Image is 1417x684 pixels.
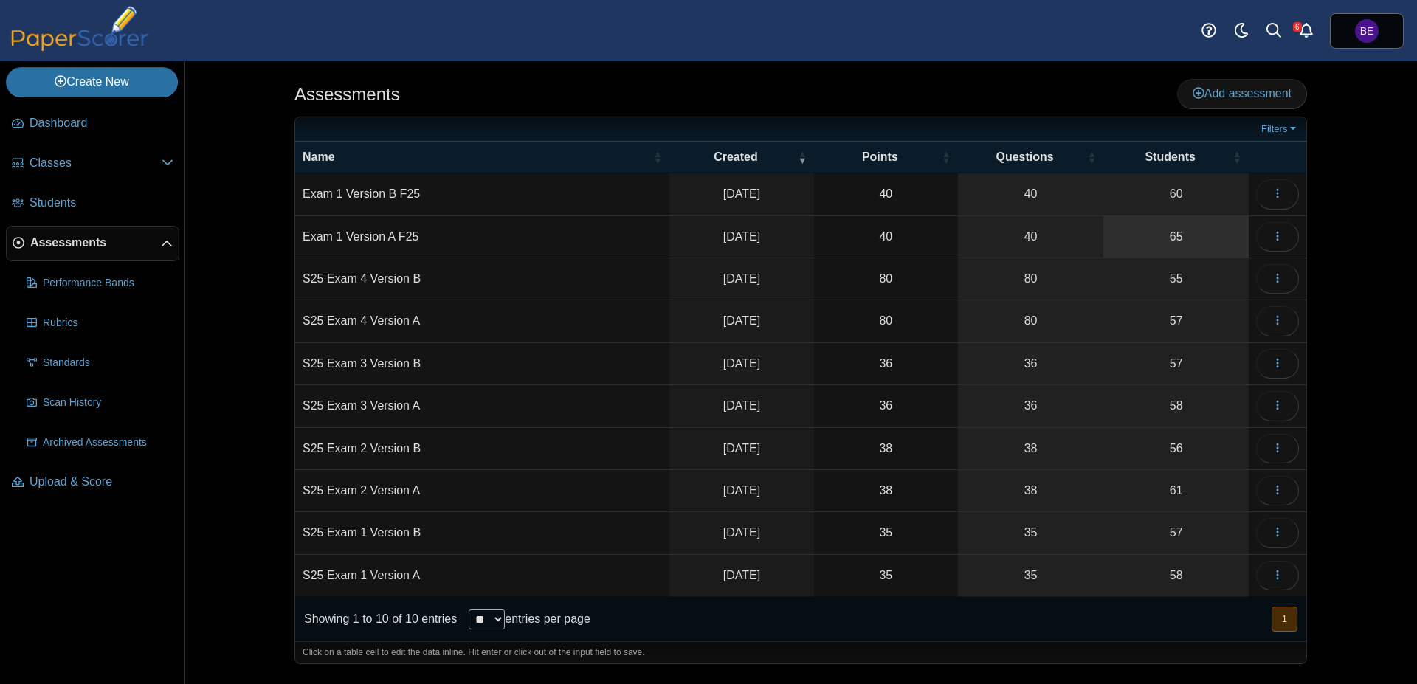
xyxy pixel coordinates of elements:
td: S25 Exam 4 Version B [295,258,669,300]
a: 56 [1103,428,1249,469]
td: Exam 1 Version B F25 [295,173,669,215]
span: Students [1111,149,1230,165]
time: May 7, 2025 at 8:45 AM [723,314,760,327]
a: 80 [958,300,1104,342]
td: Exam 1 Version A F25 [295,216,669,258]
td: 35 [814,512,958,554]
time: Mar 4, 2025 at 3:38 PM [723,442,760,455]
td: 38 [814,428,958,470]
div: Click on a table cell to edit the data inline. Hit enter or click out of the input field to save. [295,641,1306,663]
span: Questions : Activate to sort [1087,150,1096,165]
time: Sep 19, 2025 at 10:03 AM [723,187,760,200]
a: Upload & Score [6,465,179,500]
a: Assessments [6,226,179,261]
a: 58 [1103,555,1249,596]
a: 38 [958,470,1104,511]
td: 40 [814,216,958,258]
a: Dashboard [6,106,179,142]
a: 40 [958,216,1104,258]
a: Ben England [1330,13,1404,49]
span: Add assessment [1193,87,1292,100]
a: 57 [1103,512,1249,553]
div: Showing 1 to 10 of 10 entries [295,597,457,641]
a: PaperScorer [6,41,154,53]
span: Points : Activate to sort [942,150,951,165]
td: 40 [814,173,958,215]
time: Sep 18, 2025 at 2:25 PM [723,230,760,243]
td: 80 [814,300,958,342]
td: S25 Exam 1 Version A [295,555,669,597]
td: 80 [814,258,958,300]
span: Dashboard [30,115,173,131]
nav: pagination [1270,607,1297,631]
a: 36 [958,385,1104,426]
span: Ben England [1360,26,1374,36]
td: 36 [814,343,958,385]
span: Students : Activate to sort [1232,150,1241,165]
a: Students [6,186,179,221]
span: Ben England [1355,19,1379,43]
span: Questions [965,149,1085,165]
td: S25 Exam 3 Version A [295,385,669,427]
a: Performance Bands [21,266,179,301]
a: 80 [958,258,1104,300]
a: 65 [1103,216,1249,258]
span: Scan History [43,395,173,410]
label: entries per page [505,612,590,625]
time: Apr 7, 2025 at 11:35 AM [723,399,760,412]
time: Feb 10, 2025 at 10:23 AM [723,526,760,539]
a: 40 [958,173,1104,215]
a: 55 [1103,258,1249,300]
a: 57 [1103,343,1249,384]
td: 36 [814,385,958,427]
span: Assessments [30,235,161,251]
time: May 7, 2025 at 9:05 AM [723,272,760,285]
a: Rubrics [21,305,179,341]
span: Created : Activate to remove sorting [798,150,807,165]
a: Standards [21,345,179,381]
a: 35 [958,555,1104,596]
a: 36 [958,343,1104,384]
span: Upload & Score [30,474,173,490]
a: Archived Assessments [21,425,179,460]
span: Rubrics [43,316,173,331]
img: PaperScorer [6,6,154,51]
span: Classes [30,155,162,171]
a: Add assessment [1177,79,1307,108]
td: 38 [814,470,958,512]
td: S25 Exam 2 Version A [295,470,669,512]
a: 38 [958,428,1104,469]
span: Archived Assessments [43,435,173,450]
a: 61 [1103,470,1249,511]
a: Classes [6,146,179,182]
td: S25 Exam 4 Version A [295,300,669,342]
time: Apr 7, 2025 at 1:41 PM [723,357,760,370]
button: 1 [1272,607,1297,631]
a: Alerts [1290,15,1323,47]
a: Scan History [21,385,179,421]
td: S25 Exam 2 Version B [295,428,669,470]
span: Name : Activate to sort [653,150,662,165]
a: 35 [958,512,1104,553]
a: Create New [6,67,178,97]
a: 58 [1103,385,1249,426]
td: 35 [814,555,958,597]
a: Filters [1258,122,1303,137]
time: Feb 10, 2025 at 10:18 AM [723,569,760,581]
a: 60 [1103,173,1249,215]
span: Created [677,149,795,165]
span: Performance Bands [43,276,173,291]
td: S25 Exam 3 Version B [295,343,669,385]
span: Standards [43,356,173,370]
h1: Assessments [294,82,400,107]
span: Students [30,195,173,211]
a: 57 [1103,300,1249,342]
td: S25 Exam 1 Version B [295,512,669,554]
span: Points [821,149,939,165]
span: Name [303,149,650,165]
time: Mar 3, 2025 at 9:39 AM [723,484,760,497]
